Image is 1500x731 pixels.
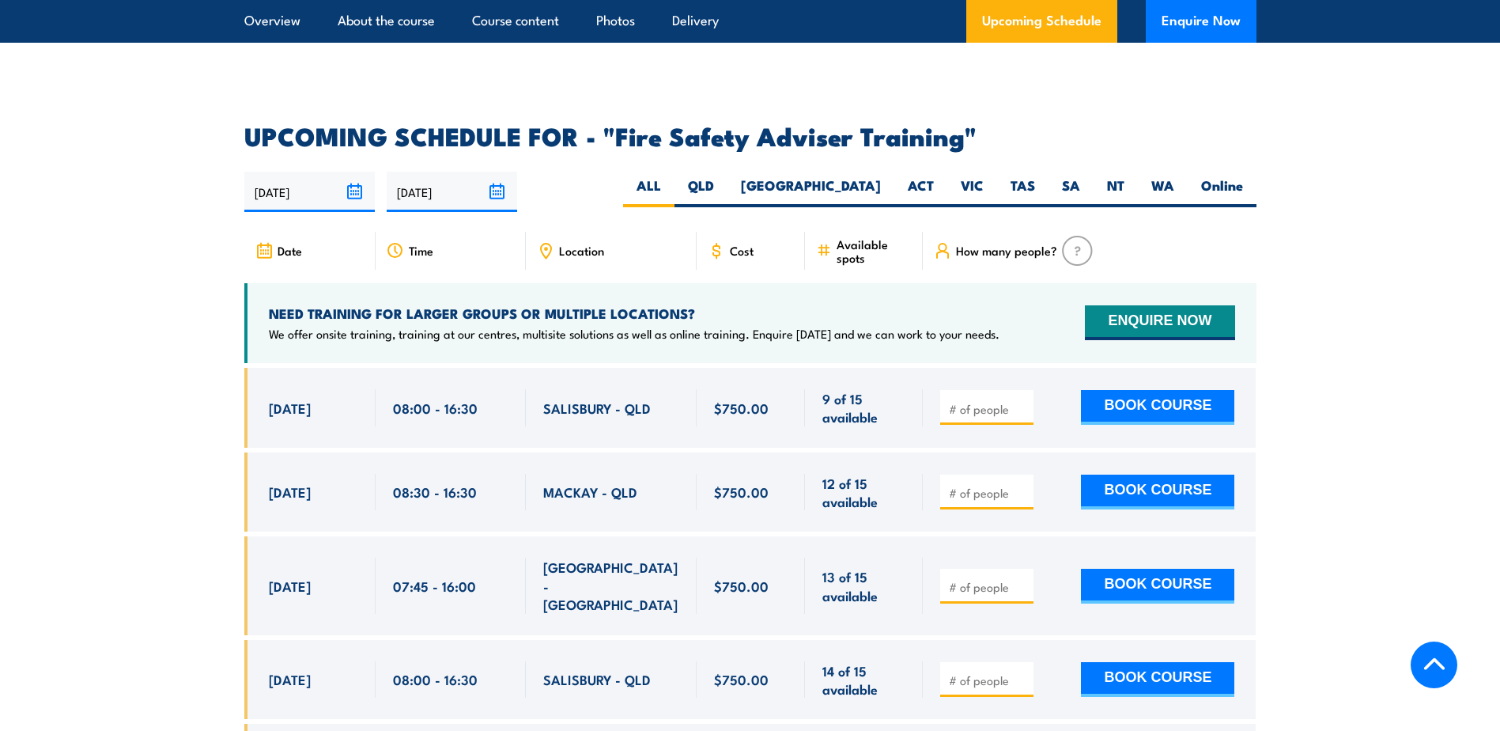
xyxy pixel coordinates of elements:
[269,483,311,501] span: [DATE]
[956,244,1057,257] span: How many people?
[714,670,769,688] span: $750.00
[623,176,674,207] label: ALL
[822,567,905,604] span: 13 of 15 available
[822,474,905,511] span: 12 of 15 available
[1048,176,1094,207] label: SA
[1138,176,1188,207] label: WA
[409,244,433,257] span: Time
[1081,569,1234,604] button: BOOK COURSE
[244,124,1256,146] h2: UPCOMING SCHEDULE FOR - "Fire Safety Adviser Training"
[894,176,947,207] label: ACT
[1081,662,1234,697] button: BOOK COURSE
[949,672,1028,688] input: # of people
[1085,305,1234,340] button: ENQUIRE NOW
[269,399,311,417] span: [DATE]
[393,577,476,595] span: 07:45 - 16:00
[949,401,1028,417] input: # of people
[949,485,1028,501] input: # of people
[947,176,997,207] label: VIC
[1081,475,1234,509] button: BOOK COURSE
[559,244,604,257] span: Location
[269,670,311,688] span: [DATE]
[1094,176,1138,207] label: NT
[269,577,311,595] span: [DATE]
[244,172,375,212] input: From date
[393,670,478,688] span: 08:00 - 16:30
[714,577,769,595] span: $750.00
[543,399,651,417] span: SALISBURY - QLD
[269,326,999,342] p: We offer onsite training, training at our centres, multisite solutions as well as online training...
[1188,176,1256,207] label: Online
[269,305,999,322] h4: NEED TRAINING FOR LARGER GROUPS OR MULTIPLE LOCATIONS?
[278,244,302,257] span: Date
[714,483,769,501] span: $750.00
[674,176,727,207] label: QLD
[714,399,769,417] span: $750.00
[543,670,651,688] span: SALISBURY - QLD
[822,389,905,426] span: 9 of 15 available
[837,237,912,264] span: Available spots
[730,244,754,257] span: Cost
[1081,390,1234,425] button: BOOK COURSE
[949,579,1028,595] input: # of people
[387,172,517,212] input: To date
[393,483,477,501] span: 08:30 - 16:30
[727,176,894,207] label: [GEOGRAPHIC_DATA]
[543,483,637,501] span: MACKAY - QLD
[543,558,679,613] span: [GEOGRAPHIC_DATA] - [GEOGRAPHIC_DATA]
[393,399,478,417] span: 08:00 - 16:30
[822,661,905,699] span: 14 of 15 available
[997,176,1048,207] label: TAS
